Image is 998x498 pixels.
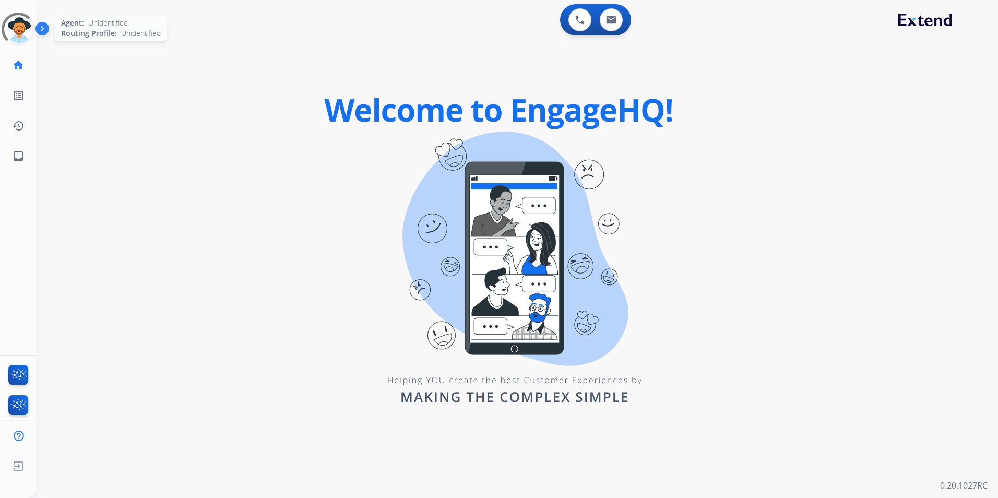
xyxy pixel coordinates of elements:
p: 0.20.1027RC [940,479,988,492]
span: Unidentified [88,18,128,28]
span: Agent: [61,18,84,28]
mat-icon: inbox [12,150,25,162]
mat-icon: home [12,59,25,72]
mat-icon: list_alt [12,89,25,102]
mat-icon: history [12,120,25,132]
span: Unidentified [121,28,161,39]
span: Routing Profile: [61,28,117,39]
